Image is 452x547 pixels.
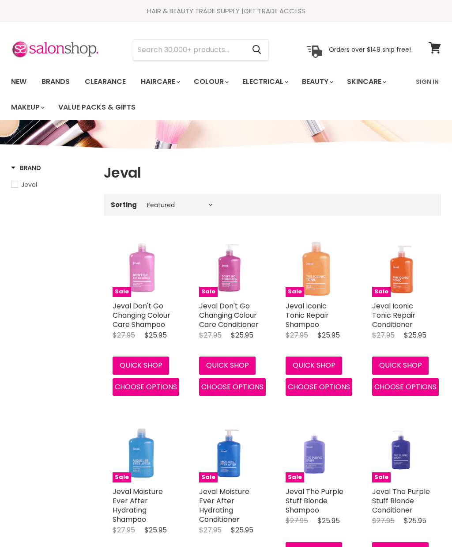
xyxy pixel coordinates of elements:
[122,237,163,297] img: Jeval Don't Go Changing Colour Care Shampoo
[199,525,222,535] span: $27.95
[236,72,294,91] a: Electrical
[199,486,249,524] a: Jeval Moisture Ever After Hydrating Conditioner
[376,422,428,482] img: Jeval The Purple Stuff Blonde Conditioner
[340,72,392,91] a: Skincare
[122,422,162,482] img: Jeval Moisture Ever After Hydrating Shampoo
[4,69,411,120] ul: Main menu
[231,330,253,340] span: $25.95
[286,357,342,374] button: Quick shop
[329,46,411,53] p: Orders over $149 ship free!
[411,72,444,91] a: Sign In
[187,72,234,91] a: Colour
[374,382,437,392] span: Choose options
[294,422,338,482] img: Jeval The Purple Stuff Blonde Shampoo
[113,486,163,524] a: Jeval Moisture Ever After Hydrating Shampoo
[133,40,245,60] input: Search
[295,72,339,91] a: Beauty
[113,287,131,297] span: Sale
[104,163,441,182] h1: Jeval
[113,472,131,482] span: Sale
[134,72,185,91] a: Haircare
[4,72,33,91] a: New
[201,382,264,392] span: Choose options
[199,378,266,396] button: Choose options
[286,472,304,482] span: Sale
[317,516,340,526] span: $25.95
[372,237,432,297] a: Jeval Iconic Tonic Repair Conditioner Jeval Iconic Tonic Repair Conditioner Sale
[113,237,173,297] a: Jeval Don't Go Changing Colour Care Shampoo Jeval Don't Go Changing Colour Care Shampoo Sale
[372,516,395,526] span: $27.95
[133,39,269,61] form: Product
[199,237,259,297] a: Jeval Don't Go Changing Colour Care Conditioner Jeval Don't Go Changing Colour Care Conditioner Sale
[372,357,429,374] button: Quick shop
[372,422,432,482] a: Jeval The Purple Stuff Blonde Conditioner Jeval The Purple Stuff Blonde Conditioner Sale
[52,98,142,117] a: Value Packs & Gifts
[199,330,222,340] span: $27.95
[21,180,37,189] span: Jeval
[372,287,391,297] span: Sale
[144,525,167,535] span: $25.95
[372,330,395,340] span: $27.95
[199,301,259,330] a: Jeval Don't Go Changing Colour Care Conditioner
[207,237,250,297] img: Jeval Don't Go Changing Colour Care Conditioner
[286,516,308,526] span: $27.95
[111,201,137,209] label: Sorting
[113,422,173,482] a: Jeval Moisture Ever After Hydrating Shampoo Jeval Moisture Ever After Hydrating Shampoo Sale
[113,525,135,535] span: $27.95
[144,330,167,340] span: $25.95
[286,237,346,297] img: Jeval Iconic Tonic Repair Shampoo
[244,6,305,15] a: GET TRADE ACCESS
[78,72,132,91] a: Clearance
[288,382,350,392] span: Choose options
[11,180,93,190] a: Jeval
[35,72,76,91] a: Brands
[317,330,340,340] span: $25.95
[286,422,346,482] a: Jeval The Purple Stuff Blonde Shampoo Jeval The Purple Stuff Blonde Shampoo Sale
[211,422,248,482] img: Jeval Moisture Ever After Hydrating Conditioner
[404,516,426,526] span: $25.95
[113,330,135,340] span: $27.95
[4,98,50,117] a: Makeup
[286,301,329,330] a: Jeval Iconic Tonic Repair Shampoo
[199,472,218,482] span: Sale
[372,486,430,515] a: Jeval The Purple Stuff Blonde Conditioner
[113,378,179,396] button: Choose options
[115,382,177,392] span: Choose options
[199,287,218,297] span: Sale
[286,237,346,297] a: Jeval Iconic Tonic Repair Shampoo Jeval Iconic Tonic Repair Shampoo Sale
[11,163,41,172] h3: Brand
[372,301,415,330] a: Jeval Iconic Tonic Repair Conditioner
[199,422,259,482] a: Jeval Moisture Ever After Hydrating Conditioner Jeval Moisture Ever After Hydrating Conditioner Sale
[286,378,352,396] button: Choose options
[404,330,426,340] span: $25.95
[382,237,422,297] img: Jeval Iconic Tonic Repair Conditioner
[372,378,439,396] button: Choose options
[113,357,169,374] button: Quick shop
[199,357,256,374] button: Quick shop
[113,301,170,330] a: Jeval Don't Go Changing Colour Care Shampoo
[231,525,253,535] span: $25.95
[286,330,308,340] span: $27.95
[286,486,343,515] a: Jeval The Purple Stuff Blonde Shampoo
[245,40,268,60] button: Search
[372,472,391,482] span: Sale
[286,287,304,297] span: Sale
